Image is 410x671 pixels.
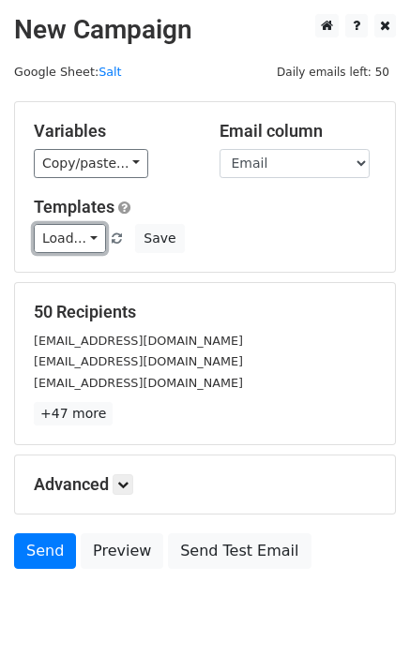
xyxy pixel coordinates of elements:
[34,149,148,178] a: Copy/paste...
[14,533,76,569] a: Send
[168,533,311,569] a: Send Test Email
[14,14,396,46] h2: New Campaign
[270,62,396,82] span: Daily emails left: 50
[220,121,377,142] h5: Email column
[34,197,114,216] a: Templates
[135,224,184,253] button: Save
[99,65,121,79] a: Salt
[34,354,243,368] small: [EMAIL_ADDRESS][DOMAIN_NAME]
[34,402,113,425] a: +47 more
[34,121,191,142] h5: Variables
[34,376,243,390] small: [EMAIL_ADDRESS][DOMAIN_NAME]
[316,581,410,671] iframe: Chat Widget
[270,65,396,79] a: Daily emails left: 50
[34,474,376,495] h5: Advanced
[34,334,243,348] small: [EMAIL_ADDRESS][DOMAIN_NAME]
[81,533,163,569] a: Preview
[34,224,106,253] a: Load...
[34,302,376,322] h5: 50 Recipients
[14,65,122,79] small: Google Sheet:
